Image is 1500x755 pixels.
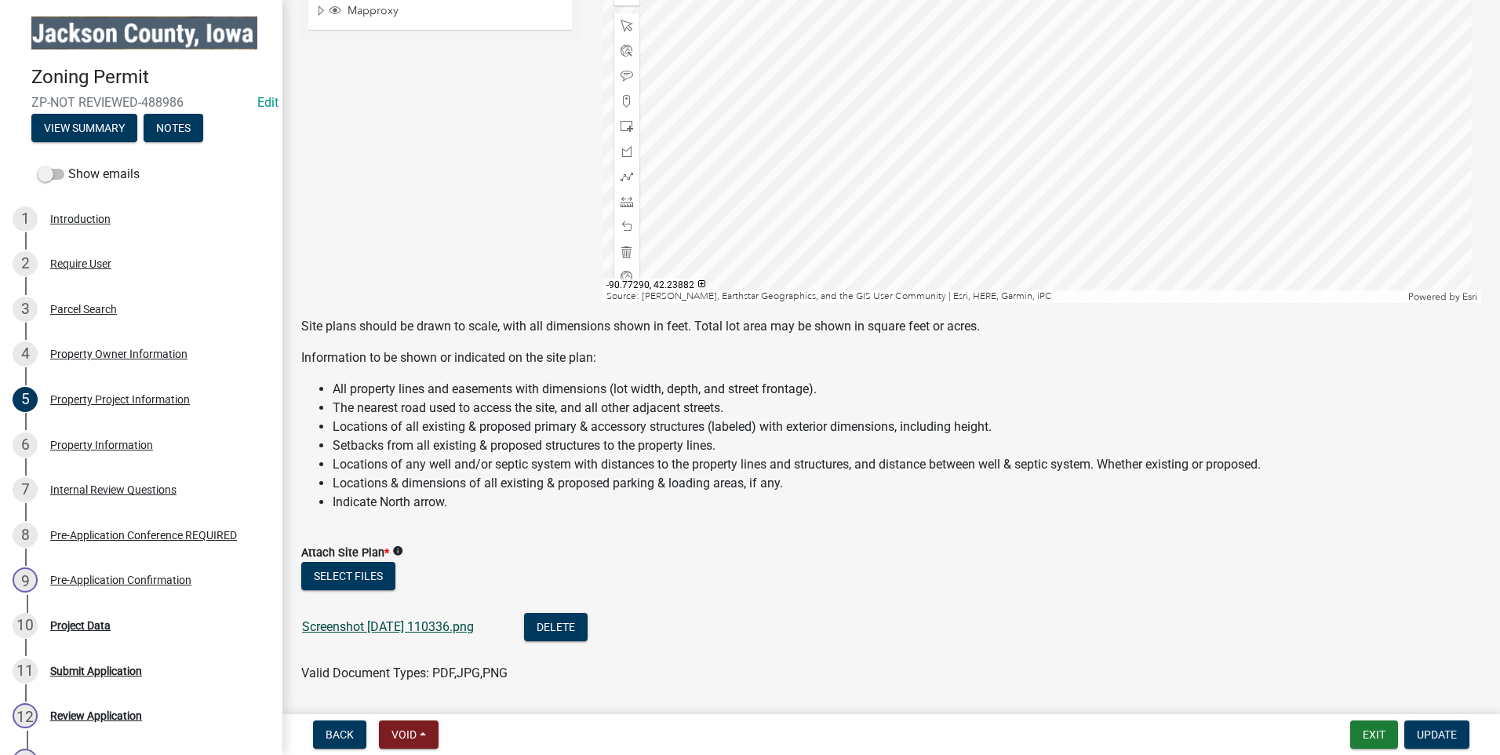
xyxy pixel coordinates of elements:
[313,720,366,749] button: Back
[1417,728,1457,741] span: Update
[326,728,354,741] span: Back
[333,436,1481,455] li: Setbacks from all existing & proposed structures to the property lines.
[50,258,111,269] div: Require User
[13,613,38,638] div: 10
[333,474,1481,493] li: Locations & dimensions of all existing & proposed parking & loading areas, if any.
[301,348,1481,367] p: Information to be shown or indicated on the site plan:
[302,619,474,634] a: Screenshot [DATE] 110336.png
[326,4,566,20] div: Mapproxy
[50,530,237,541] div: Pre-Application Conference REQUIRED
[50,394,190,405] div: Property Project Information
[1404,720,1469,749] button: Update
[13,477,38,502] div: 7
[144,114,203,142] button: Notes
[50,574,191,585] div: Pre-Application Confirmation
[1350,720,1398,749] button: Exit
[13,567,38,593] div: 9
[257,95,279,110] wm-modal-confirm: Edit Application Number
[50,484,177,495] div: Internal Review Questions
[333,493,1481,512] li: Indicate North arrow.
[38,165,140,184] label: Show emails
[301,548,389,559] label: Attach Site Plan
[603,290,1405,303] div: Source: [PERSON_NAME], Earthstar Geographics, and the GIS User Community | Esri, HERE, Garmin, iPC
[144,122,203,135] wm-modal-confirm: Notes
[13,703,38,728] div: 12
[392,545,403,556] i: info
[333,455,1481,474] li: Locations of any well and/or septic system with distances to the property lines and structures, a...
[31,122,137,135] wm-modal-confirm: Summary
[50,620,111,631] div: Project Data
[13,432,38,458] div: 6
[1462,291,1477,302] a: Esri
[31,16,257,49] img: Jackson County, Iowa
[315,4,326,20] span: Expand
[13,206,38,232] div: 1
[50,440,153,450] div: Property Information
[50,304,117,315] div: Parcel Search
[301,317,1481,336] p: Site plans should be drawn to scale, with all dimensions shown in feet. Total lot area may be sho...
[333,418,1481,436] li: Locations of all existing & proposed primary & accessory structures (labeled) with exterior dimen...
[13,251,38,276] div: 2
[13,523,38,548] div: 8
[50,710,142,721] div: Review Application
[1404,290,1481,303] div: Powered by
[524,613,588,641] button: Delete
[333,380,1481,399] li: All property lines and easements with dimensions (lot width, depth, and street frontage).
[379,720,439,749] button: Void
[31,95,251,110] span: ZP-NOT REVIEWED-488986
[333,399,1481,418] li: The nearest road used to access the site, and all other adjacent streets.
[31,114,137,142] button: View Summary
[50,348,187,359] div: Property Owner Information
[391,728,417,741] span: Void
[13,387,38,412] div: 5
[524,620,588,635] wm-modal-confirm: Delete Document
[50,666,142,677] div: Submit Application
[31,66,270,89] h4: Zoning Permit
[301,562,395,590] button: Select files
[13,658,38,684] div: 11
[13,341,38,367] div: 4
[301,666,508,680] span: Valid Document Types: PDF,JPG,PNG
[257,95,279,110] a: Edit
[344,4,566,18] span: Mapproxy
[13,297,38,322] div: 3
[50,213,111,224] div: Introduction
